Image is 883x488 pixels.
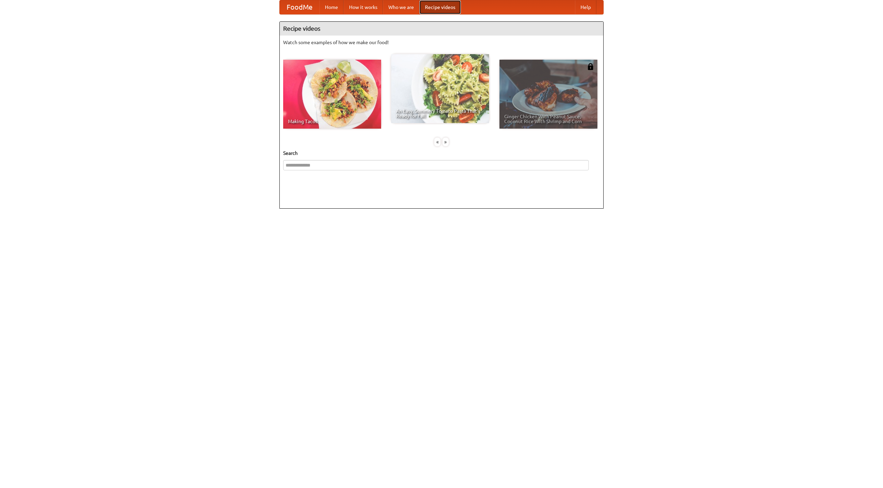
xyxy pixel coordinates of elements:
span: Making Tacos [288,119,376,124]
a: How it works [344,0,383,14]
span: An Easy, Summery Tomato Pasta That's Ready for Fall [396,109,484,118]
a: Recipe videos [419,0,461,14]
p: Watch some examples of how we make our food! [283,39,600,46]
a: Help [575,0,596,14]
a: An Easy, Summery Tomato Pasta That's Ready for Fall [391,54,489,123]
a: Who we are [383,0,419,14]
a: FoodMe [280,0,319,14]
h4: Recipe videos [280,22,603,36]
a: Making Tacos [283,60,381,129]
div: » [443,138,449,146]
div: « [434,138,440,146]
h5: Search [283,150,600,157]
a: Home [319,0,344,14]
img: 483408.png [587,63,594,70]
